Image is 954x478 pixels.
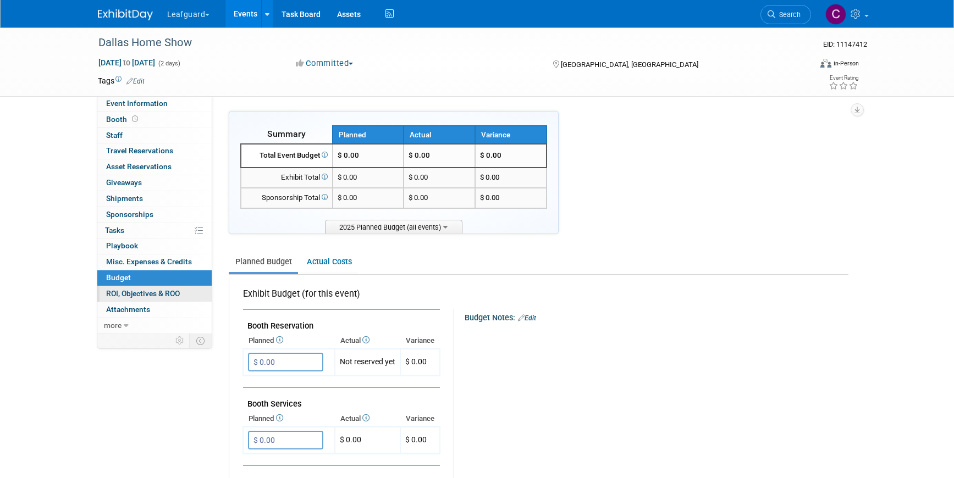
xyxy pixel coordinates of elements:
[95,33,795,53] div: Dallas Home Show
[229,252,298,272] a: Planned Budget
[338,151,359,159] span: $ 0.00
[243,411,335,426] th: Planned
[97,159,212,175] a: Asset Reservations
[405,435,427,444] span: $ 0.00
[104,321,122,330] span: more
[106,178,142,187] span: Giveaways
[829,75,858,81] div: Event Rating
[243,288,435,306] div: Exhibit Budget (for this event)
[746,57,859,74] div: Event Format
[338,193,357,202] span: $ 0.00
[130,115,140,123] span: Booth not reserved yet
[333,126,404,144] th: Planned
[335,333,400,348] th: Actual
[106,162,172,171] span: Asset Reservations
[404,188,475,208] td: $ 0.00
[97,128,212,143] a: Staff
[246,173,328,183] div: Exhibit Total
[400,411,440,426] th: Variance
[246,193,328,203] div: Sponsorship Total
[98,58,156,68] span: [DATE] [DATE]
[106,194,143,203] span: Shipments
[465,309,847,324] div: Budget Notes:
[106,210,153,219] span: Sponsorships
[825,4,846,25] img: Clayton Stackpole
[300,252,358,272] a: Actual Costs
[105,226,124,235] span: Tasks
[106,131,123,140] span: Staff
[404,144,475,168] td: $ 0.00
[518,314,536,322] a: Edit
[400,333,440,348] th: Variance
[823,40,867,48] span: Event ID: 11147412
[404,126,475,144] th: Actual
[98,75,145,86] td: Tags
[325,220,462,234] span: 2025 Planned Budget (all events)
[480,151,501,159] span: $ 0.00
[833,59,859,68] div: In-Person
[97,238,212,254] a: Playbook
[122,58,132,67] span: to
[170,334,190,348] td: Personalize Event Tab Strip
[246,151,328,161] div: Total Event Budget
[106,305,150,314] span: Attachments
[820,59,831,68] img: Format-Inperson.png
[97,302,212,318] a: Attachments
[405,357,427,366] span: $ 0.00
[97,254,212,270] a: Misc. Expenses & Credits
[126,77,145,85] a: Edit
[97,223,212,238] a: Tasks
[338,173,357,181] span: $ 0.00
[243,333,335,348] th: Planned
[97,191,212,207] a: Shipments
[106,99,168,108] span: Event Information
[404,168,475,188] td: $ 0.00
[267,129,306,139] span: Summary
[335,427,400,454] td: $ 0.00
[475,126,547,144] th: Variance
[97,175,212,191] a: Giveaways
[189,334,212,348] td: Toggle Event Tabs
[243,310,440,334] td: Booth Reservation
[480,173,499,181] span: $ 0.00
[97,207,212,223] a: Sponsorships
[561,60,698,69] span: [GEOGRAPHIC_DATA], [GEOGRAPHIC_DATA]
[106,241,138,250] span: Playbook
[775,10,801,19] span: Search
[480,193,499,202] span: $ 0.00
[243,388,440,412] td: Booth Services
[106,257,192,266] span: Misc. Expenses & Credits
[157,60,180,67] span: (2 days)
[335,411,400,426] th: Actual
[97,270,212,286] a: Budget
[760,5,811,24] a: Search
[106,115,140,124] span: Booth
[97,112,212,127] a: Booth
[97,286,212,302] a: ROI, Objectives & ROO
[106,146,173,155] span: Travel Reservations
[98,9,153,20] img: ExhibitDay
[97,318,212,334] a: more
[106,273,131,282] span: Budget
[97,143,212,159] a: Travel Reservations
[97,96,212,112] a: Event Information
[106,289,180,298] span: ROI, Objectives & ROO
[335,349,400,376] td: Not reserved yet
[292,58,357,69] button: Committed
